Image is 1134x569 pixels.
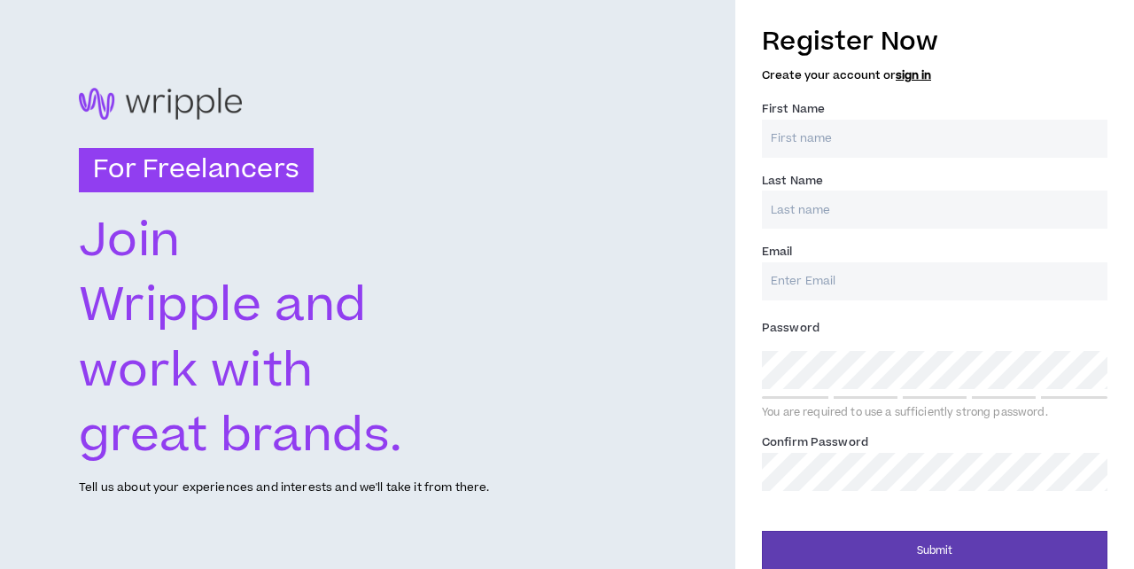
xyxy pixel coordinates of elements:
div: You are required to use a sufficiently strong password. [762,406,1107,420]
span: Password [762,320,819,336]
text: great brands. [79,402,403,470]
input: First name [762,120,1107,158]
label: Confirm Password [762,428,868,456]
h3: Register Now [762,23,1107,60]
text: Wripple and [79,272,367,339]
input: Enter Email [762,262,1107,300]
h5: Create your account or [762,69,1107,82]
a: sign in [896,67,931,83]
label: First Name [762,95,825,123]
h3: For Freelancers [79,148,314,192]
label: Last Name [762,167,823,195]
text: Join [79,207,181,275]
p: Tell us about your experiences and interests and we'll take it from there. [79,479,489,496]
label: Email [762,238,793,266]
text: work with [79,337,315,404]
input: Last name [762,191,1107,229]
